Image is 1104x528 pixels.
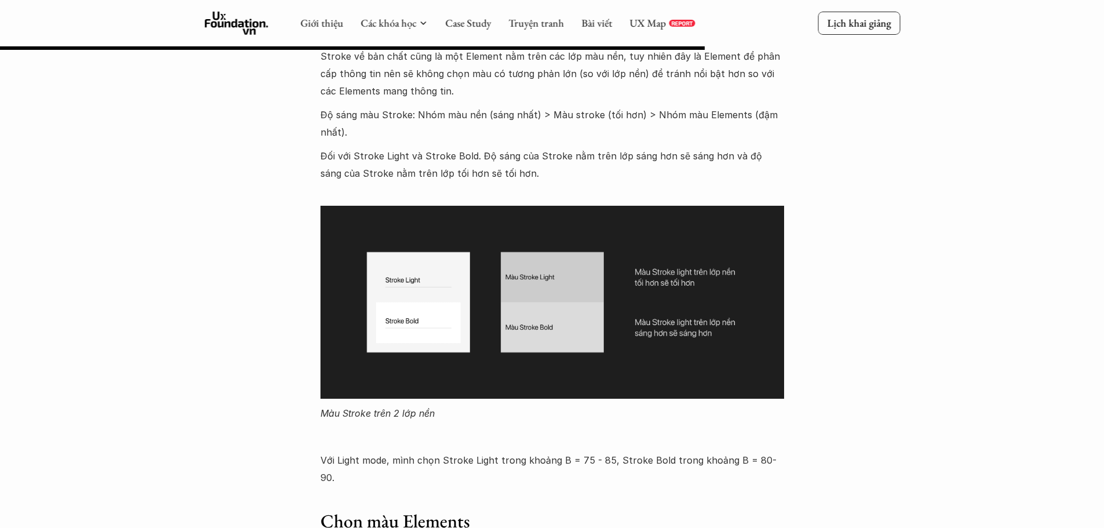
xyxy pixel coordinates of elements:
[320,147,784,183] p: Đối với Stroke Light và Stroke Bold. Độ sáng của Stroke nằm trên lớp sáng hơn sẽ sáng hơn và độ s...
[818,12,900,34] a: Lịch khai giảng
[581,16,612,30] a: Bài viết
[320,48,784,100] p: Stroke về bản chất cũng là một Element nằm trên các lớp màu nền, tuy nhiên đây là Element để phân...
[629,16,666,30] a: UX Map
[320,106,784,141] p: Độ sáng màu Stroke: Nhóm màu nền (sáng nhất) > Màu stroke (tối hơn) > Nhóm màu Elements (đậm nhất).
[300,16,343,30] a: Giới thiệu
[671,20,693,27] p: REPORT
[827,16,891,30] p: Lịch khai giảng
[669,20,695,27] a: REPORT
[360,16,416,30] a: Các khóa học
[445,16,491,30] a: Case Study
[320,407,435,419] em: Màu Stroke trên 2 lớp nền
[508,16,564,30] a: Truyện tranh
[320,451,784,487] p: Với Light mode, mình chọn Stroke Light trong khoảng B = 75 - 85, Stroke Bold trong khoảng B = 80-90.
